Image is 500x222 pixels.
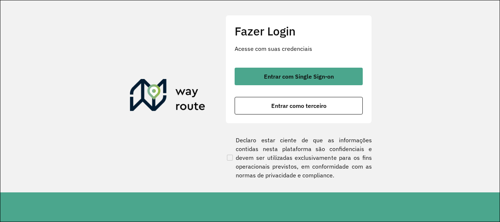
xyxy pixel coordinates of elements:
button: button [235,97,363,114]
h2: Fazer Login [235,24,363,38]
span: Entrar como terceiro [271,103,327,109]
img: Roteirizador AmbevTech [130,79,205,114]
span: Entrar com Single Sign-on [264,74,334,79]
p: Acesse com suas credenciais [235,44,363,53]
button: button [235,68,363,85]
label: Declaro estar ciente de que as informações contidas nesta plataforma são confidenciais e devem se... [225,136,372,180]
